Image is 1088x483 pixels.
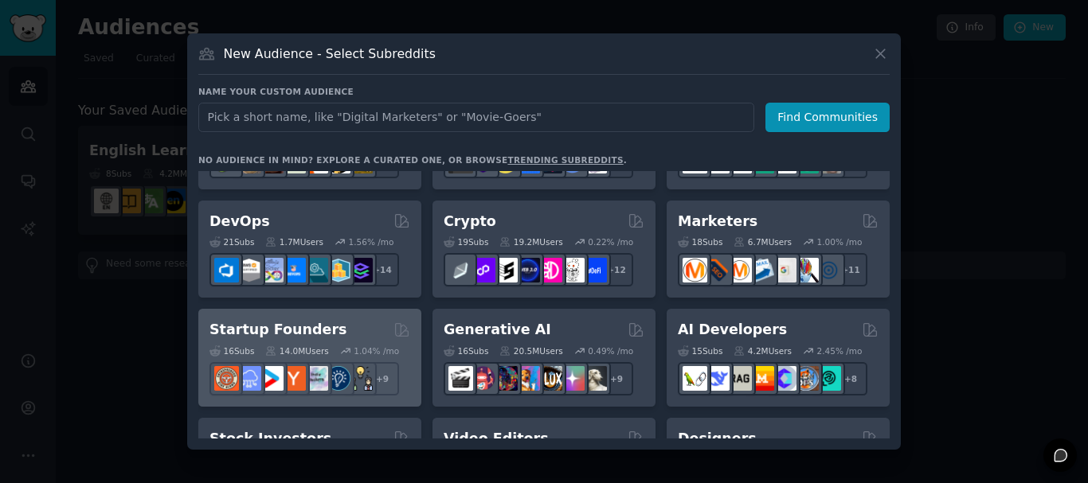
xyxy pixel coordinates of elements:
div: 19 Sub s [444,236,488,247]
img: SaaS [237,366,261,391]
h2: Crypto [444,212,496,232]
img: PlatformEngineers [348,258,373,282]
div: + 9 [600,362,633,395]
button: Find Communities [765,103,890,132]
img: DevOpsLinks [281,258,306,282]
div: + 9 [366,362,399,395]
h2: Stock Investors [209,429,331,449]
div: 0.22 % /mo [588,236,633,247]
div: 2.45 % /mo [817,345,863,356]
img: llmops [794,366,819,391]
img: CryptoNews [560,258,585,282]
img: LangChain [683,366,707,391]
input: Pick a short name, like "Digital Marketers" or "Movie-Goers" [198,103,754,132]
div: 16 Sub s [444,345,488,356]
h2: Startup Founders [209,320,346,340]
img: EntrepreneurRideAlong [214,366,239,391]
img: sdforall [515,366,540,391]
img: AskMarketing [727,258,752,282]
img: googleads [772,258,796,282]
a: trending subreddits [507,155,623,165]
img: dalle2 [471,366,495,391]
div: 1.7M Users [265,236,323,247]
h2: Video Editors [444,429,549,449]
h2: Designers [678,429,757,449]
img: platformengineering [303,258,328,282]
img: MistralAI [749,366,774,391]
img: content_marketing [683,258,707,282]
img: DeepSeek [705,366,730,391]
img: Entrepreneurship [326,366,350,391]
img: AWS_Certified_Experts [237,258,261,282]
h2: DevOps [209,212,270,232]
div: 1.56 % /mo [349,236,394,247]
div: 18 Sub s [678,236,722,247]
img: MarketingResearch [794,258,819,282]
h3: Name your custom audience [198,86,890,97]
div: 15 Sub s [678,345,722,356]
img: 0xPolygon [471,258,495,282]
div: 16 Sub s [209,345,254,356]
img: Rag [727,366,752,391]
img: startup [259,366,284,391]
div: 19.2M Users [499,236,562,247]
img: deepdream [493,366,518,391]
img: azuredevops [214,258,239,282]
div: No audience in mind? Explore a curated one, or browse . [198,154,627,166]
img: growmybusiness [348,366,373,391]
h2: Generative AI [444,320,551,340]
div: 21 Sub s [209,236,254,247]
div: 20.5M Users [499,345,562,356]
img: defiblockchain [538,258,562,282]
h2: Marketers [678,212,757,232]
img: starryai [560,366,585,391]
img: bigseo [705,258,730,282]
div: 1.04 % /mo [354,345,399,356]
div: 14.0M Users [265,345,328,356]
img: indiehackers [303,366,328,391]
div: + 14 [366,253,399,286]
img: ethstaker [493,258,518,282]
div: + 11 [834,253,867,286]
img: DreamBooth [582,366,607,391]
h3: New Audience - Select Subreddits [224,45,436,62]
img: OnlineMarketing [816,258,841,282]
img: OpenSourceAI [772,366,796,391]
img: AIDevelopersSociety [816,366,841,391]
img: defi_ [582,258,607,282]
img: web3 [515,258,540,282]
div: 0.49 % /mo [588,345,633,356]
h2: AI Developers [678,320,787,340]
div: 4.2M Users [734,345,792,356]
img: Docker_DevOps [259,258,284,282]
div: 1.00 % /mo [817,236,863,247]
img: ycombinator [281,366,306,391]
div: + 8 [834,362,867,395]
img: FluxAI [538,366,562,391]
div: + 12 [600,253,633,286]
div: 6.7M Users [734,236,792,247]
img: aivideo [448,366,473,391]
img: ethfinance [448,258,473,282]
img: aws_cdk [326,258,350,282]
img: Emailmarketing [749,258,774,282]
